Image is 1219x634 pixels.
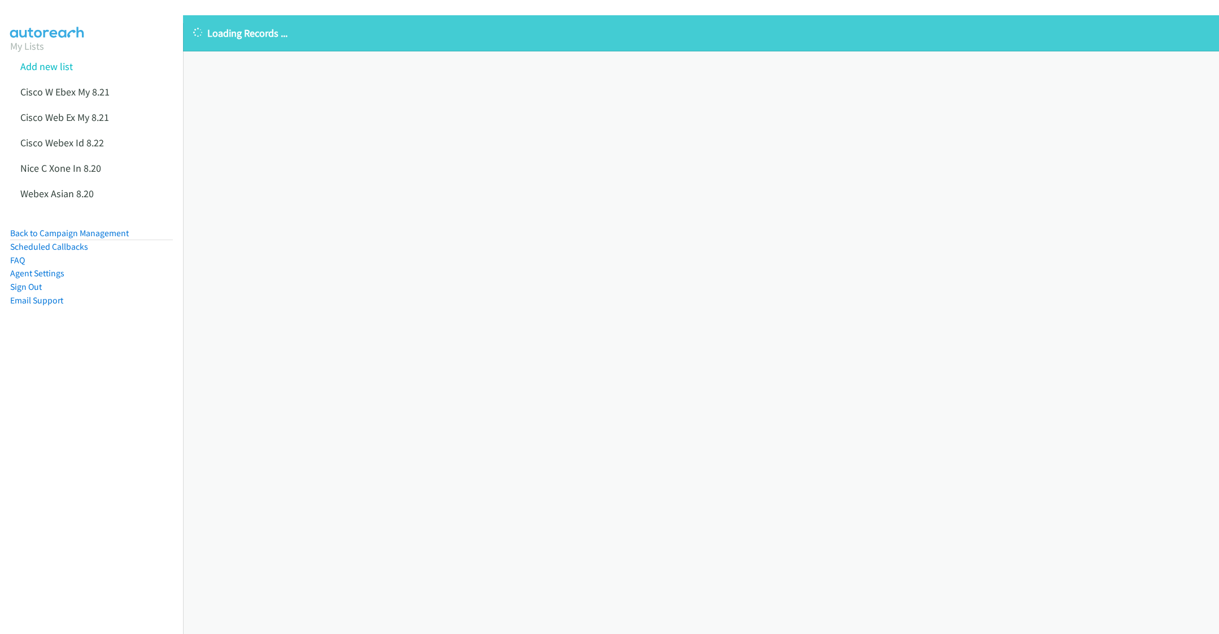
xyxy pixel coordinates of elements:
a: Add new list [20,60,73,73]
a: Sign Out [10,281,42,292]
a: Webex Asian 8.20 [20,187,94,200]
a: Cisco Webex Id 8.22 [20,136,104,149]
a: Agent Settings [10,268,64,279]
a: Nice C Xone In 8.20 [20,162,101,175]
a: Scheduled Callbacks [10,241,88,252]
a: Back to Campaign Management [10,228,129,238]
a: Email Support [10,295,63,306]
a: FAQ [10,255,25,266]
a: Cisco Web Ex My 8.21 [20,111,109,124]
a: Cisco W Ebex My 8.21 [20,85,110,98]
a: My Lists [10,40,44,53]
p: Loading Records ... [193,25,1209,41]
